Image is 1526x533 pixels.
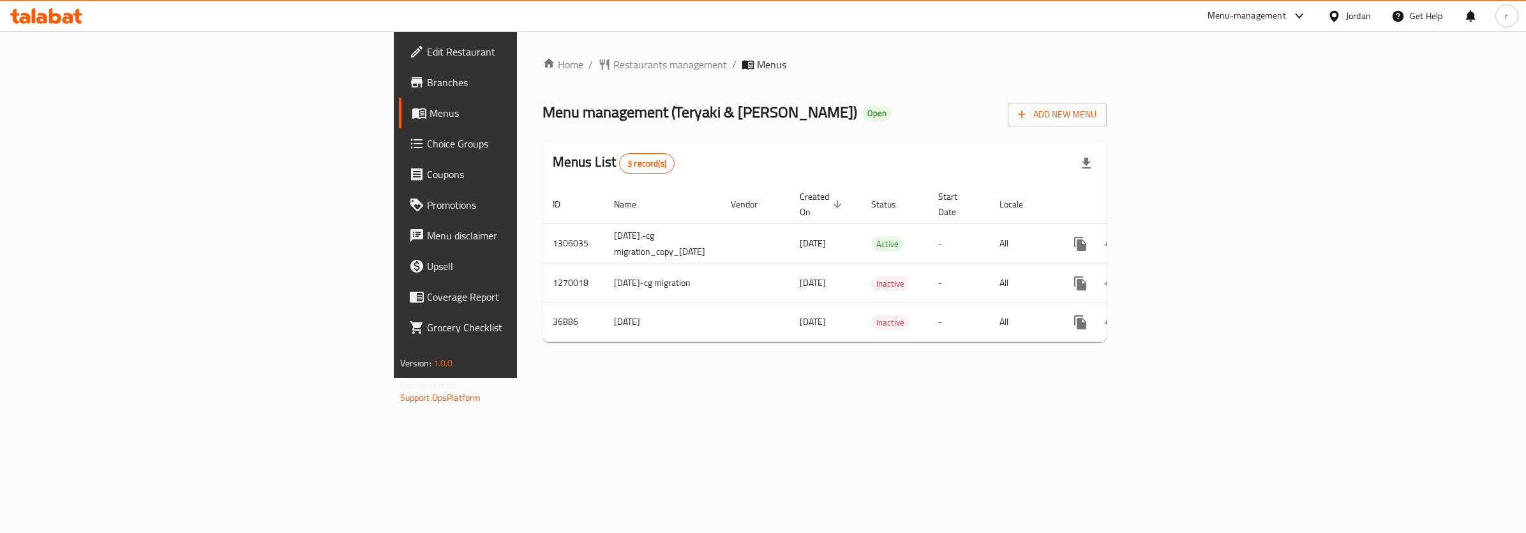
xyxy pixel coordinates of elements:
button: more [1065,307,1096,338]
div: Export file [1071,148,1102,179]
td: All [989,303,1055,342]
span: Promotions [427,197,638,213]
span: Open [862,108,892,119]
a: Edit Restaurant [399,36,648,67]
button: more [1065,229,1096,259]
span: Menu disclaimer [427,228,638,243]
td: - [928,223,989,264]
span: Name [614,197,653,212]
a: Coverage Report [399,282,648,312]
span: Version: [400,355,431,372]
span: Start Date [938,189,974,220]
th: Actions [1055,185,1198,224]
span: [DATE] [800,235,826,251]
a: Branches [399,67,648,98]
button: Change Status [1096,229,1126,259]
span: Menus [757,57,786,72]
li: / [732,57,737,72]
span: Upsell [427,259,638,274]
nav: breadcrumb [542,57,1107,72]
span: Inactive [871,276,909,291]
span: [DATE] [800,274,826,291]
div: Open [862,106,892,121]
span: Grocery Checklist [427,320,638,335]
a: Choice Groups [399,128,648,159]
td: - [928,303,989,342]
span: Branches [427,75,638,90]
span: Vendor [731,197,774,212]
span: Edit Restaurant [427,44,638,59]
div: Total records count [619,153,675,174]
button: Change Status [1096,268,1126,299]
span: Locale [999,197,1040,212]
span: Menus [430,105,638,121]
a: Restaurants management [598,57,727,72]
span: 1.0.0 [433,355,453,372]
span: [DATE] [800,313,826,330]
span: Add New Menu [1018,107,1096,123]
span: Menu management ( Teryaki & [PERSON_NAME] ) [542,98,857,126]
span: Restaurants management [613,57,727,72]
span: Choice Groups [427,136,638,151]
table: enhanced table [542,185,1198,342]
a: Grocery Checklist [399,312,648,343]
a: Menus [399,98,648,128]
div: Menu-management [1208,8,1286,24]
td: All [989,264,1055,303]
span: Created On [800,189,846,220]
span: 3 record(s) [620,158,674,170]
a: Upsell [399,251,648,282]
span: Status [871,197,913,212]
span: Get support on: [400,377,459,393]
span: r [1505,9,1508,23]
td: [DATE]-cg migration [604,264,721,303]
span: Inactive [871,315,909,330]
a: Menu disclaimer [399,220,648,251]
a: Coupons [399,159,648,190]
td: [DATE].-cg migration_copy_[DATE] [604,223,721,264]
div: Jordan [1346,9,1371,23]
span: Active [871,237,904,251]
span: Coverage Report [427,289,638,304]
h2: Menus List [553,153,675,174]
a: Promotions [399,190,648,220]
span: ID [553,197,577,212]
button: more [1065,268,1096,299]
button: Add New Menu [1008,103,1107,126]
td: [DATE] [604,303,721,342]
button: Change Status [1096,307,1126,338]
a: Support.OpsPlatform [400,389,481,406]
td: All [989,223,1055,264]
span: Coupons [427,167,638,182]
div: Active [871,236,904,251]
td: - [928,264,989,303]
